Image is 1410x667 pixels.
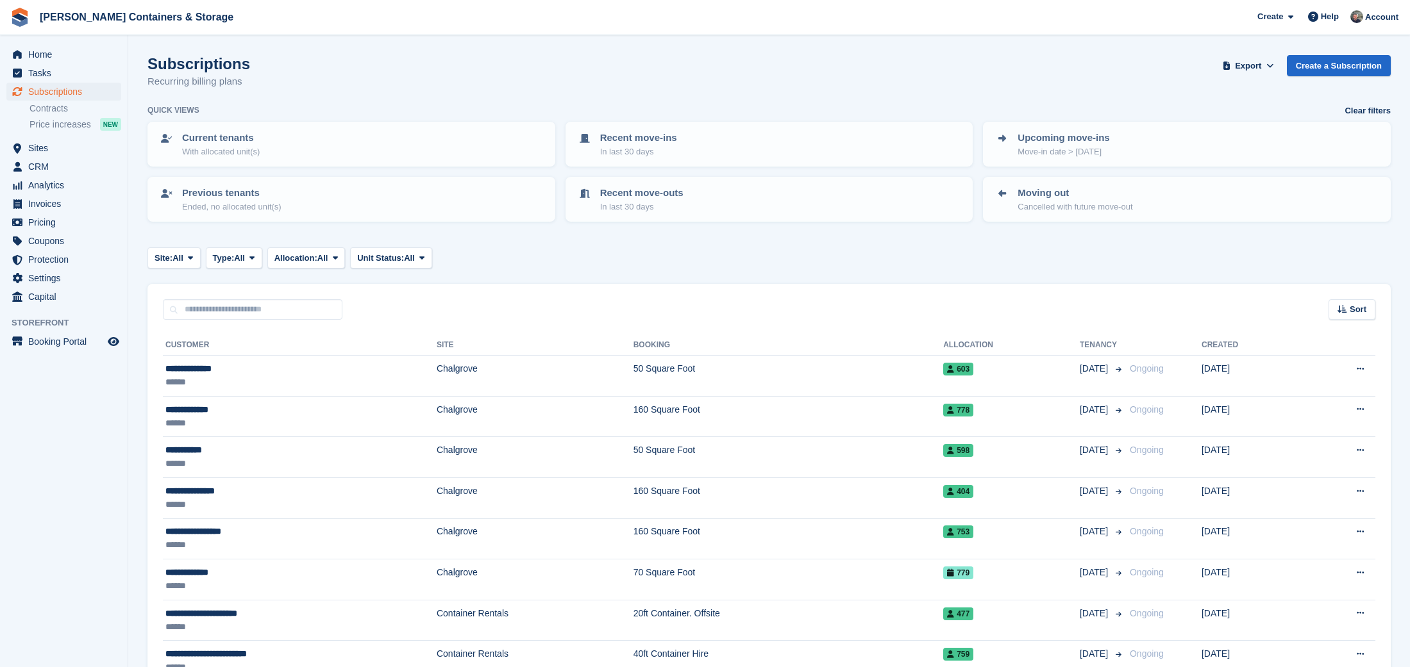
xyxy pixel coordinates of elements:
span: Price increases [29,119,91,131]
a: menu [6,83,121,101]
a: menu [6,333,121,350]
td: [DATE] [1202,518,1302,559]
p: Current tenants [182,131,260,145]
a: menu [6,232,121,250]
span: Unit Status: [357,252,404,265]
span: Ongoing [1130,526,1164,536]
p: Cancelled with future move-out [1018,201,1132,213]
button: Export [1220,55,1277,76]
span: Home [28,45,105,63]
p: Previous tenants [182,186,281,201]
span: Ongoing [1130,404,1164,415]
span: Tasks [28,64,105,82]
td: [DATE] [1202,396,1302,437]
td: [DATE] [1202,356,1302,397]
span: Type: [213,252,235,265]
a: [PERSON_NAME] Containers & Storage [35,6,239,28]
p: In last 30 days [600,201,684,213]
a: menu [6,139,121,157]
span: Account [1365,11,1398,24]
a: menu [6,195,121,213]
span: [DATE] [1080,484,1111,498]
span: Coupons [28,232,105,250]
th: Site [437,335,634,356]
a: Price increases NEW [29,117,121,131]
span: Ongoing [1130,608,1164,618]
button: Site: All [147,247,201,268]
p: Recent move-ins [600,131,677,145]
td: 160 Square Foot [634,477,943,518]
a: menu [6,64,121,82]
td: 160 Square Foot [634,396,943,437]
td: Chalgrove [437,356,634,397]
a: menu [6,213,121,231]
button: Type: All [206,247,262,268]
a: Clear filters [1345,104,1391,117]
td: 50 Square Foot [634,437,943,478]
span: [DATE] [1080,362,1111,375]
span: Settings [28,269,105,287]
span: Export [1235,60,1261,72]
img: stora-icon-8386f47178a22dfd0bd8f6a31ec36ba5ce8667c1dd55bd0f319d3a0aa187defe.svg [10,8,29,27]
a: menu [6,288,121,306]
a: Upcoming move-ins Move-in date > [DATE] [984,123,1389,165]
span: 753 [943,525,973,538]
p: Move-in date > [DATE] [1018,145,1109,158]
span: Sites [28,139,105,157]
td: [DATE] [1202,437,1302,478]
span: All [234,252,245,265]
span: [DATE] [1080,525,1111,538]
td: Chalgrove [437,437,634,478]
span: Ongoing [1130,445,1164,455]
button: Unit Status: All [350,247,432,268]
td: 70 Square Foot [634,559,943,600]
span: Ongoing [1130,486,1164,496]
th: Created [1202,335,1302,356]
td: [DATE] [1202,477,1302,518]
span: Ongoing [1130,648,1164,659]
span: Subscriptions [28,83,105,101]
a: Recent move-outs In last 30 days [567,178,972,220]
p: Recurring billing plans [147,74,250,89]
td: Chalgrove [437,559,634,600]
span: Site: [155,252,172,265]
td: Chalgrove [437,518,634,559]
span: Create [1257,10,1283,23]
span: [DATE] [1080,607,1111,620]
th: Customer [163,335,437,356]
span: All [172,252,183,265]
td: 50 Square Foot [634,356,943,397]
span: Booking Portal [28,333,105,350]
span: Invoices [28,195,105,213]
th: Booking [634,335,943,356]
p: In last 30 days [600,145,677,158]
span: Sort [1350,303,1366,316]
span: 598 [943,444,973,457]
td: Container Rentals [437,600,634,641]
td: 160 Square Foot [634,518,943,559]
span: 404 [943,485,973,498]
span: All [317,252,328,265]
span: Pricing [28,213,105,231]
span: Analytics [28,176,105,194]
a: Previous tenants Ended, no allocated unit(s) [149,178,554,220]
td: [DATE] [1202,559,1302,600]
a: menu [6,176,121,194]
p: Ended, no allocated unit(s) [182,201,281,213]
span: All [404,252,415,265]
h6: Quick views [147,104,199,116]
span: 779 [943,566,973,579]
th: Allocation [943,335,1080,356]
td: Chalgrove [437,477,634,518]
img: Adam Greenhalgh [1350,10,1363,23]
a: menu [6,251,121,268]
span: CRM [28,158,105,176]
a: Recent move-ins In last 30 days [567,123,972,165]
span: 759 [943,648,973,661]
p: Upcoming move-ins [1018,131,1109,145]
span: 778 [943,404,973,416]
span: [DATE] [1080,647,1111,661]
span: Allocation: [274,252,317,265]
span: Capital [28,288,105,306]
a: Preview store [106,334,121,349]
